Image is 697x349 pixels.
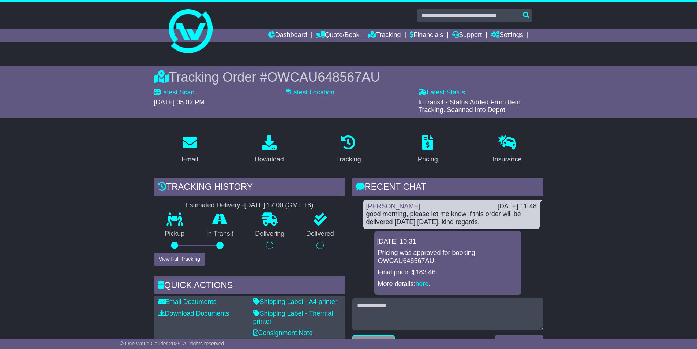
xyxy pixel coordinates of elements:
[253,298,337,305] a: Shipping Label - A4 printer
[154,178,345,198] div: Tracking history
[418,155,438,164] div: Pricing
[244,201,314,209] div: [DATE] 17:00 (GMT +8)
[491,29,523,42] a: Settings
[181,155,198,164] div: Email
[352,178,543,198] div: RECENT CHAT
[295,230,345,238] p: Delivered
[316,29,359,42] a: Quote/Book
[336,155,361,164] div: Tracking
[158,298,217,305] a: Email Documents
[377,238,518,246] div: [DATE] 10:31
[158,310,229,317] a: Download Documents
[488,133,527,167] a: Insurance
[154,230,196,238] p: Pickup
[498,203,537,211] div: [DATE] 11:48
[154,89,195,97] label: Latest Scan
[452,29,482,42] a: Support
[268,29,307,42] a: Dashboard
[120,341,226,346] span: © One World Courier 2025. All rights reserved.
[493,155,522,164] div: Insurance
[331,133,366,167] a: Tracking
[244,230,296,238] p: Delivering
[416,280,429,287] a: here
[378,280,518,288] p: More details: .
[495,335,543,348] button: Send a Message
[154,69,543,85] div: Tracking Order #
[154,253,205,266] button: View Full Tracking
[378,268,518,276] p: Final price: $183.46.
[250,133,289,167] a: Download
[413,133,443,167] a: Pricing
[253,329,313,337] a: Consignment Note
[286,89,334,97] label: Latest Location
[368,29,401,42] a: Tracking
[154,276,345,296] div: Quick Actions
[177,133,203,167] a: Email
[267,70,380,85] span: OWCAU648567AU
[154,99,205,106] span: [DATE] 05:02 PM
[366,210,537,226] div: good morning, please let me know if this order will be delivered [DATE] [DATE]. kind regards,
[255,155,284,164] div: Download
[154,201,345,209] div: Estimated Delivery -
[378,249,518,265] p: Pricing was approved for booking OWCAU648567AU.
[418,89,465,97] label: Latest Status
[410,29,443,42] a: Financials
[253,310,333,325] a: Shipping Label - Thermal printer
[366,203,420,210] a: [PERSON_NAME]
[195,230,244,238] p: In Transit
[418,99,520,114] span: InTransit - Status Added From Item Tracking. Scanned Into Depot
